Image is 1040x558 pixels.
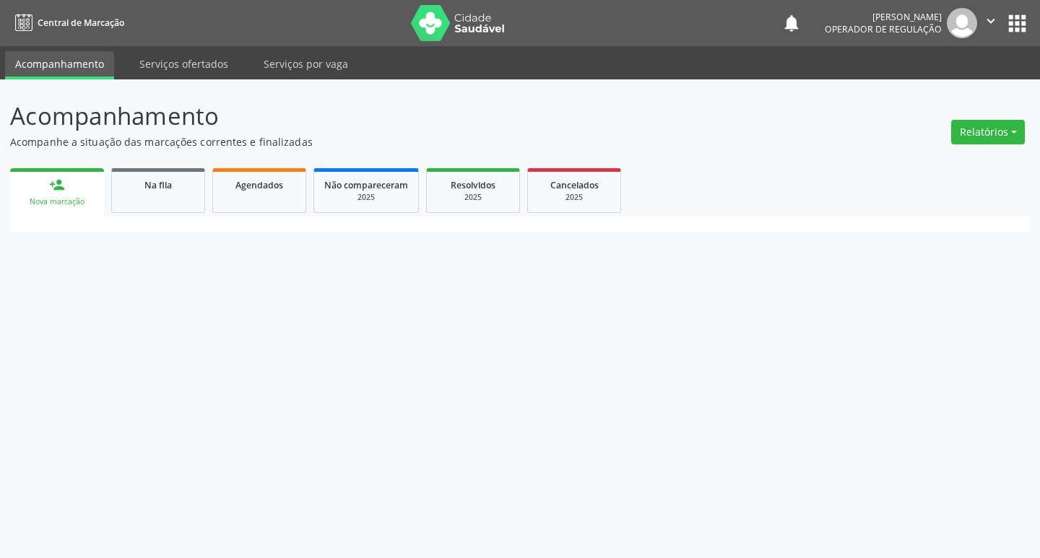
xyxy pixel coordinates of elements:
[20,196,94,207] div: Nova marcação
[781,13,802,33] button: notifications
[983,13,999,29] i: 
[825,23,942,35] span: Operador de regulação
[1005,11,1030,36] button: apps
[10,98,724,134] p: Acompanhamento
[144,179,172,191] span: Na fila
[550,179,599,191] span: Cancelados
[10,11,124,35] a: Central de Marcação
[324,179,408,191] span: Não compareceram
[947,8,977,38] img: img
[235,179,283,191] span: Agendados
[977,8,1005,38] button: 
[825,11,942,23] div: [PERSON_NAME]
[324,192,408,203] div: 2025
[437,192,509,203] div: 2025
[951,120,1025,144] button: Relatórios
[38,17,124,29] span: Central de Marcação
[5,51,114,79] a: Acompanhamento
[10,134,724,149] p: Acompanhe a situação das marcações correntes e finalizadas
[253,51,358,77] a: Serviços por vaga
[538,192,610,203] div: 2025
[129,51,238,77] a: Serviços ofertados
[451,179,495,191] span: Resolvidos
[49,177,65,193] div: person_add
